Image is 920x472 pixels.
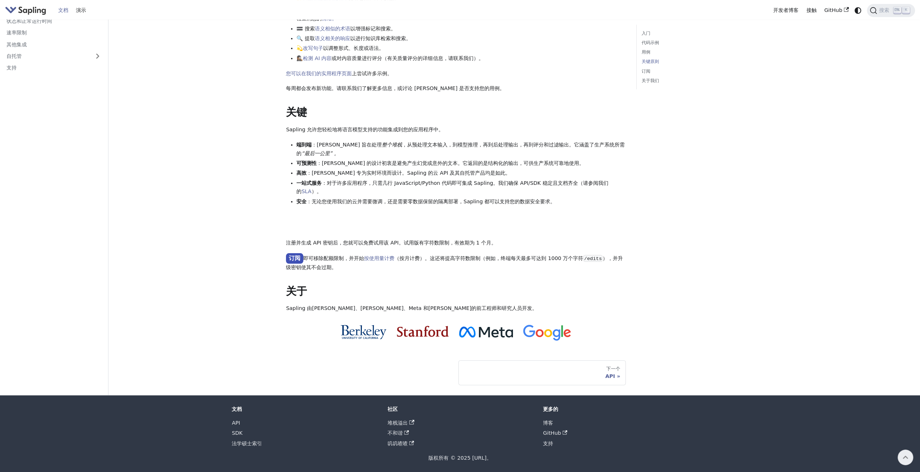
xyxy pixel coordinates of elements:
[286,253,303,264] a: 订阅
[523,325,571,341] img: 谷歌
[296,199,307,204] font: 安全
[76,7,86,13] font: 演示
[543,441,553,446] a: 支持
[23,12,35,17] font: 4.0.25
[3,16,105,26] a: 状态和正常运行时间
[301,188,311,194] a: SLA
[642,77,740,84] a: 关于我们
[642,69,650,74] font: 订阅
[296,180,322,186] font: 一站式服务
[606,366,620,371] font: 下一个
[26,43,32,48] img: tab_domain_overview_orange.svg
[388,441,414,446] a: 叽叽喳喳
[3,27,105,38] a: 速率限制
[852,5,863,16] button: 在暗模式和亮模式之间切换（当前为系统模式）
[232,420,240,426] a: API
[80,43,122,48] font: 关键词（点击流量）
[642,31,650,36] font: 入门
[296,170,307,176] font: 高效
[543,420,553,426] font: 博客
[902,7,910,13] kbd: K
[388,430,409,436] a: 不和谐
[58,7,68,13] font: 文档
[286,255,623,270] font: ），并升级密钥使其不会过期。
[303,55,331,61] a: 检测 AI 内容
[388,406,398,412] font: 社区
[317,160,584,166] font: ：[PERSON_NAME] 的设计初衷是避免产生幻觉或意外的文本。它返回的是结构化的输出，可供生产系统可靠地使用。
[315,26,350,31] a: 语义相似的术语
[642,30,740,37] a: 入门
[5,5,46,16] img: Sapling.ai
[350,26,396,31] font: 以增强标记和搜索。
[428,455,492,461] font: 版权所有 © 2025 [URL]。
[867,4,915,17] button: 搜索 (Ctrl+K)
[642,50,650,55] font: 用例
[388,420,414,426] a: 堆栈溢出
[303,45,323,51] font: 改写句子
[286,127,444,132] font: Sapling 允许您轻松地将语言模型支持的功能集成到您的应用程序中。
[296,26,315,31] font: 🟰 搜索
[7,18,52,24] font: 状态和正常运行时间
[286,240,496,246] font: 注册并生成 API 密钥后，您就可以免费试用该 API。试用版有字符数限制，有效期为 1 个月。
[350,35,411,41] font: 以进行知识库检索和搜索。
[286,305,537,311] font: Sapling 由[PERSON_NAME]、[PERSON_NAME]、Meta 和[PERSON_NAME]的前工程师和研究人员开发。
[331,55,483,61] font: 或对内容质量进行评分（有关质量评分的详细信息，请联系我们）。
[286,85,505,91] font: 每周都会发布新功能。请联系我们了解更多信息，或讨论 [PERSON_NAME] 是否支持您的用例。
[459,327,513,337] img: 元
[7,53,22,59] font: 自托管
[382,142,402,148] font: 整个堆栈
[397,326,449,337] img: 斯坦福
[296,180,608,195] font: ：对于许多应用程序，只需几行 JavaScript/Python 代码即可集成 Sapling。我们确保 API/SDK 稳定且文档齐全（请参阅我们的
[769,5,803,16] a: 开发者博客
[286,360,626,385] nav: 文档页面
[232,406,242,412] font: 文档
[394,255,583,261] font: （按月计费）。这还将提高字符数限制（例如，终端每天最多可达到 1000 万个字符
[458,360,626,385] a: 下一个API
[642,39,740,46] a: 代码示例
[3,51,105,61] a: 自托管
[802,5,820,16] a: 接触
[296,55,303,61] font: 🕵🏽‍♀️
[543,430,568,436] a: GitHub
[54,5,72,16] a: 文档
[402,142,594,148] font: ，从预处理文本输入，到模型推理，再到后处理输出，再到评分和过滤输出。它涵盖了
[296,142,312,148] font: 端到端
[312,142,382,148] font: ：[PERSON_NAME] 旨在处理
[232,441,262,446] a: 法学硕士索引
[7,42,27,47] font: 其他集成
[364,255,394,261] a: 按使用量计费
[642,40,659,45] font: 代码示例
[232,430,243,436] a: SDK
[642,68,740,75] a: 订阅
[642,49,740,56] a: 用例
[583,255,603,262] code: /edits
[20,12,23,17] font: v
[642,58,740,65] a: 关键原则
[7,65,17,71] font: 支持
[301,150,339,156] font: “最后一公里” 。
[296,160,317,166] font: 可预测性
[605,373,615,379] font: API
[296,45,303,51] font: 💫
[341,325,386,339] img: 卡尔
[5,5,49,16] a: Sapling.ai
[7,30,27,36] font: 速率限制
[34,43,57,48] font: 所有权概述
[286,71,352,76] a: 您可以在我们的实用程序页面
[19,19,45,25] font: 域名: [URL]
[773,7,799,13] font: 开发者博客
[296,35,315,41] font: 🔍 提取
[898,450,913,465] button: 滚动回到顶部
[388,420,408,426] font: 堆栈溢出
[388,441,408,446] font: 叽叽喳喳
[315,35,350,41] font: 语义相关的响应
